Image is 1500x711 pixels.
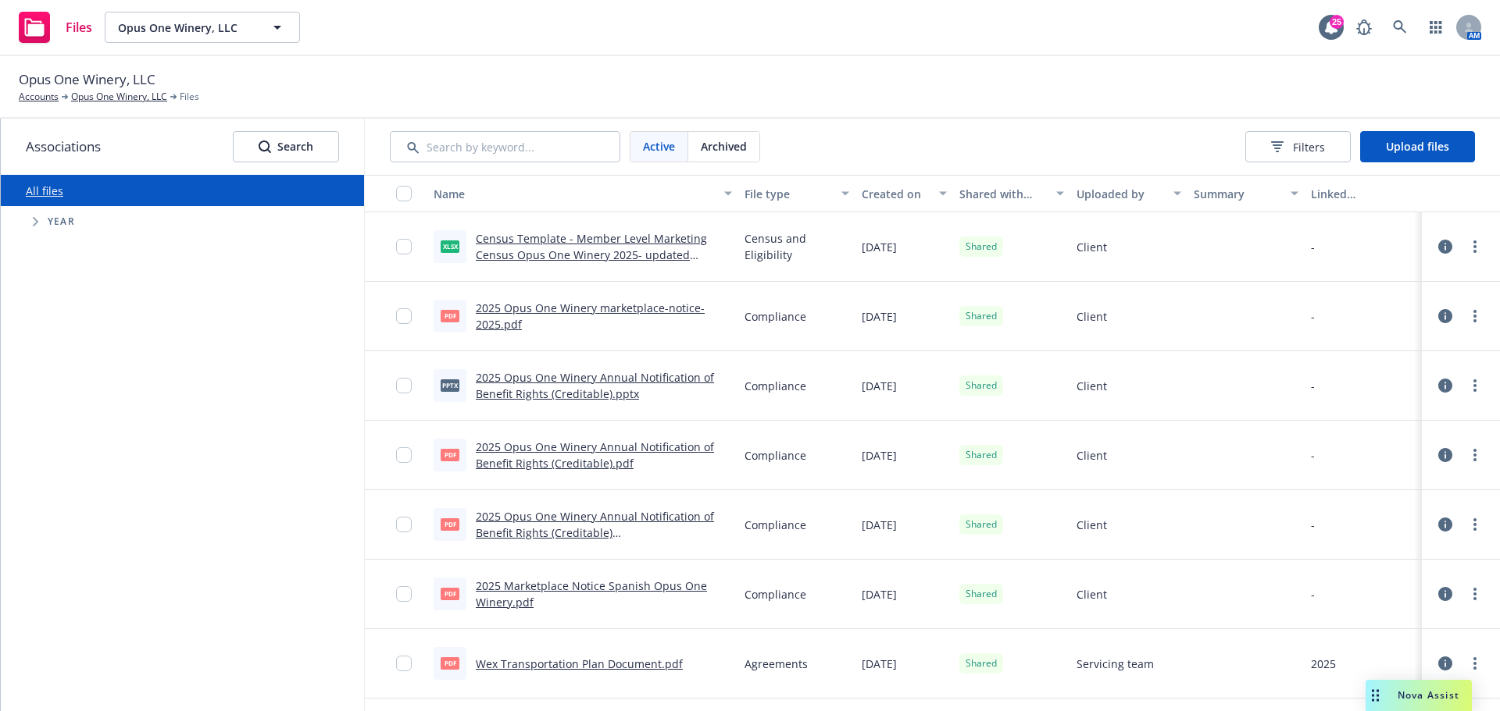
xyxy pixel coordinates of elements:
[1466,237,1484,256] a: more
[1366,680,1472,711] button: Nova Assist
[643,138,675,155] span: Active
[396,239,412,254] input: Toggle Row Selected
[1466,446,1484,464] a: more
[1466,307,1484,325] a: more
[441,518,459,530] span: pdf
[441,657,459,669] span: pdf
[1,206,364,237] div: Tree Example
[966,656,997,670] span: Shared
[1070,175,1187,212] button: Uploaded by
[396,378,412,393] input: Toggle Row Selected
[434,186,715,202] div: Name
[1386,139,1449,154] span: Upload files
[180,90,199,104] span: Files
[259,132,313,162] div: Search
[966,587,997,601] span: Shared
[701,138,747,155] span: Archived
[396,447,412,463] input: Toggle Row Selected
[1311,186,1416,202] div: Linked associations
[745,656,808,672] span: Agreements
[745,586,806,603] span: Compliance
[1077,517,1107,533] span: Client
[1077,308,1107,325] span: Client
[1077,378,1107,394] span: Client
[1311,308,1315,325] div: -
[441,240,459,252] span: xlsx
[476,509,714,556] a: 2025 Opus One Winery Annual Notification of Benefit Rights (Creditable) [DEMOGRAPHIC_DATA].pdf
[1420,12,1452,43] a: Switch app
[1293,139,1325,155] span: Filters
[66,21,92,34] span: Files
[441,449,459,460] span: pdf
[396,586,412,602] input: Toggle Row Selected
[745,447,806,464] span: Compliance
[396,517,412,532] input: Toggle Row Selected
[1311,586,1315,603] div: -
[441,588,459,599] span: pdf
[48,217,75,226] span: Year
[953,175,1070,212] button: Shared with client
[1187,175,1305,212] button: Summary
[1466,515,1484,534] a: more
[745,378,806,394] span: Compliance
[390,131,620,162] input: Search by keyword...
[118,20,253,36] span: Opus One Winery, LLC
[1311,656,1336,672] div: 2025
[1311,239,1315,255] div: -
[862,447,897,464] span: [DATE]
[1311,517,1315,533] div: -
[1348,12,1380,43] a: Report a Bug
[966,517,997,531] span: Shared
[966,309,997,323] span: Shared
[441,379,459,391] span: pptx
[966,379,997,393] span: Shared
[476,578,707,610] a: 2025 Marketplace Notice Spanish Opus One Winery.pdf
[12,5,98,49] a: Files
[233,131,339,162] button: SearchSearch
[1194,186,1281,202] div: Summary
[1077,186,1164,202] div: Uploaded by
[476,300,705,332] a: 2025 Opus One Winery marketplace-notice-2025.pdf
[745,186,832,202] div: File type
[19,69,155,90] span: Opus One Winery, LLC
[738,175,855,212] button: File type
[19,90,59,104] a: Accounts
[1384,12,1416,43] a: Search
[1466,654,1484,673] a: more
[476,231,707,279] a: Census Template - Member Level Marketing Census Opus One Winery 2025- updated 09.2025.xlsx
[959,186,1047,202] div: Shared with client
[1311,447,1315,464] div: -
[396,656,412,671] input: Toggle Row Selected
[745,517,806,533] span: Compliance
[259,140,271,153] svg: Search
[1330,14,1344,28] div: 25
[1077,586,1107,603] span: Client
[1466,585,1484,603] a: more
[862,378,897,394] span: [DATE]
[1360,131,1475,162] button: Upload files
[862,308,897,325] span: [DATE]
[745,308,806,325] span: Compliance
[1077,239,1107,255] span: Client
[1077,447,1107,464] span: Client
[26,183,63,198] a: All files
[855,175,953,212] button: Created on
[1398,688,1459,702] span: Nova Assist
[396,308,412,324] input: Toggle Row Selected
[476,439,714,471] a: 2025 Opus One Winery Annual Notification of Benefit Rights (Creditable).pdf
[745,230,849,263] span: Census and Eligibility
[966,448,997,462] span: Shared
[105,12,300,43] button: Opus One Winery, LLC
[862,656,897,672] span: [DATE]
[441,310,459,322] span: pdf
[476,656,683,671] a: Wex Transportation Plan Document.pdf
[1311,378,1315,394] div: -
[966,240,997,254] span: Shared
[1077,656,1154,672] span: Servicing team
[1271,139,1325,155] span: Filters
[862,517,897,533] span: [DATE]
[1245,131,1351,162] button: Filters
[427,175,738,212] button: Name
[862,239,897,255] span: [DATE]
[862,186,930,202] div: Created on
